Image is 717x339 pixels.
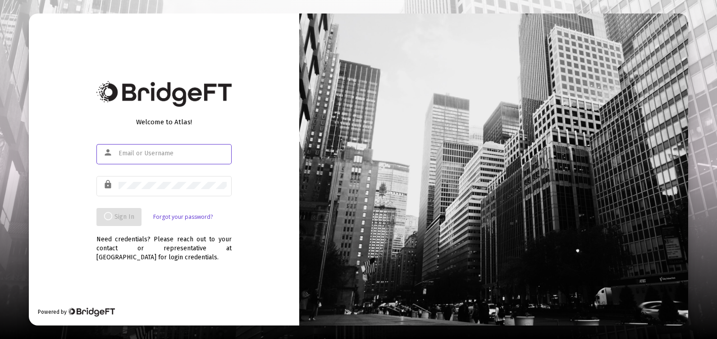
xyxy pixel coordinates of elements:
[38,307,115,316] div: Powered by
[103,179,114,190] mat-icon: lock
[96,81,232,107] img: Bridge Financial Technology Logo
[153,212,213,221] a: Forgot your password?
[103,147,114,158] mat-icon: person
[96,208,142,226] button: Sign In
[96,226,232,262] div: Need credentials? Please reach out to your contact or representative at [GEOGRAPHIC_DATA] for log...
[96,118,232,127] div: Welcome to Atlas!
[104,213,134,221] span: Sign In
[68,307,115,316] img: Bridge Financial Technology Logo
[119,150,227,157] input: Email or Username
